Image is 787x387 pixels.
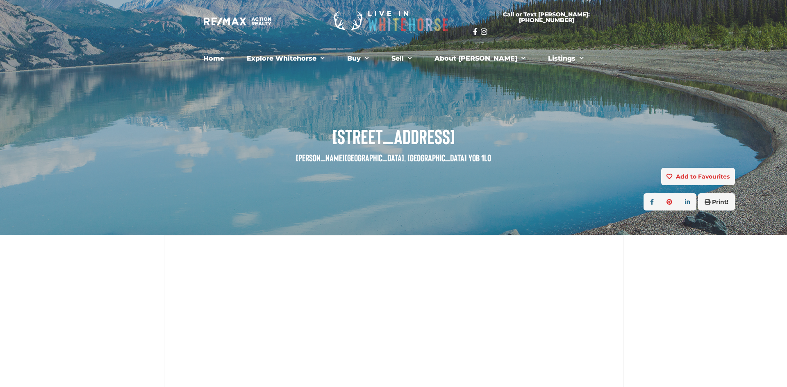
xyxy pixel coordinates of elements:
[341,50,375,67] a: Buy
[712,198,728,206] strong: Print!
[483,11,610,23] span: Call or Text [PERSON_NAME]: [PHONE_NUMBER]
[428,50,532,67] a: About [PERSON_NAME]
[296,152,491,163] small: [PERSON_NAME][GEOGRAPHIC_DATA], [GEOGRAPHIC_DATA] Y0B 1L0
[168,50,619,67] nav: Menu
[197,50,230,67] a: Home
[698,193,735,210] button: Print!
[385,50,418,67] a: Sell
[542,50,590,67] a: Listings
[473,7,620,28] a: Call or Text [PERSON_NAME]: [PHONE_NUMBER]
[52,125,735,147] span: [STREET_ADDRESS]
[676,173,730,180] strong: Add to Favourites
[241,50,331,67] a: Explore Whitehorse
[661,168,735,185] button: Add to Favourites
